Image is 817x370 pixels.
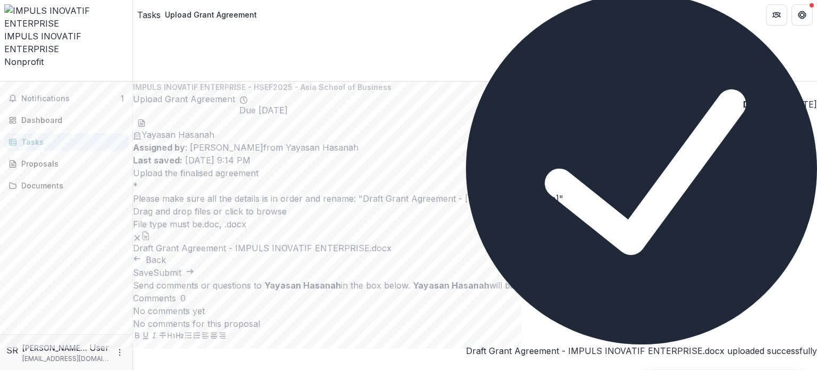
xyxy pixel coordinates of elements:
div: Tasks [21,136,120,147]
button: Italicize [150,330,159,343]
p: IMPULS INOVATIF ENTERPRISE - HSEF2025 - Asia School of Business [133,81,817,93]
button: Ordered List [193,330,201,343]
button: Back [133,253,166,266]
strong: Assigned by [133,142,185,153]
nav: breadcrumb [137,7,261,22]
p: [PERSON_NAME] HADI BIN [PERSON_NAME] [22,342,89,353]
a: Proposals [4,155,128,172]
strong: Last saved: [133,155,182,166]
a: Tasks [4,133,128,151]
button: Bullet List [184,330,193,343]
span: Nonprofit [4,56,44,67]
button: Get Help [791,4,813,26]
button: Remove File [133,231,141,243]
p: User [89,341,109,354]
div: Documents [21,180,120,191]
span: Due [DATE] [239,105,288,116]
div: Upload Grant Agreement [165,9,257,20]
button: Save [133,266,153,279]
button: Align Left [201,330,210,343]
button: Underline [141,330,150,343]
strong: Due Date [743,99,783,110]
p: [DATE] 9:14 PM [133,154,817,167]
span: Draft Grant Agreement - IMPULS INOVATIF ENTERPRISE.docx [133,243,391,253]
span: 1 [121,94,124,103]
button: Notifications1 [4,90,128,107]
div: Proposals [21,158,120,169]
strong: Yayasan Hasanah [413,280,489,291]
div: Remove FileDraft Grant Agreement - IMPULS INOVATIF ENTERPRISE.docx [133,231,391,253]
button: More [113,346,126,359]
a: Tasks [137,9,161,21]
button: Align Right [218,330,227,343]
button: Heading 1 [167,330,176,343]
p: Drag and drop files or [133,205,287,218]
p: File type must be .doc, .docx [133,218,817,231]
button: Heading 2 [176,330,184,343]
span: click to browse [225,206,287,217]
p: : [DATE] [743,98,817,111]
button: Align Center [210,330,218,343]
span: Notifications [21,94,121,103]
button: download-word-button [137,116,146,128]
h2: Comments [133,292,176,305]
div: Dashboard [21,114,120,126]
p: [EMAIL_ADDRESS][DOMAIN_NAME] [22,354,109,364]
img: IMPULS INOVATIF ENTERPRISE [4,4,128,30]
p: Upload the finalised agreement [133,167,817,179]
span: 0 [180,293,186,303]
div: SYED ABDUL HADI BIN SYED ABDUL RAHMAN [6,344,18,357]
button: Bold [133,330,141,343]
p: : [PERSON_NAME] from Yayasan Hasanah [133,141,817,154]
button: Partners [766,4,787,26]
button: Strike [159,330,167,343]
a: Dashboard [4,111,128,129]
div: Please make sure all the details is in order and rename: "Draft Grant Agreement - [Your Company N... [133,192,817,205]
div: IMPULS INOVATIF ENTERPRISE [4,30,128,55]
a: Documents [4,177,128,194]
p: No comments yet [133,305,817,317]
strong: Yayasan Hasanah [264,280,341,291]
div: Send comments or questions to in the box below. will be notified via email of your comment. [133,279,817,292]
h2: Upload Grant Agreement [133,93,235,116]
span: Yayasan Hasanah [141,129,214,140]
p: No comments for this proposal [133,317,817,330]
button: Submit [153,266,194,279]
